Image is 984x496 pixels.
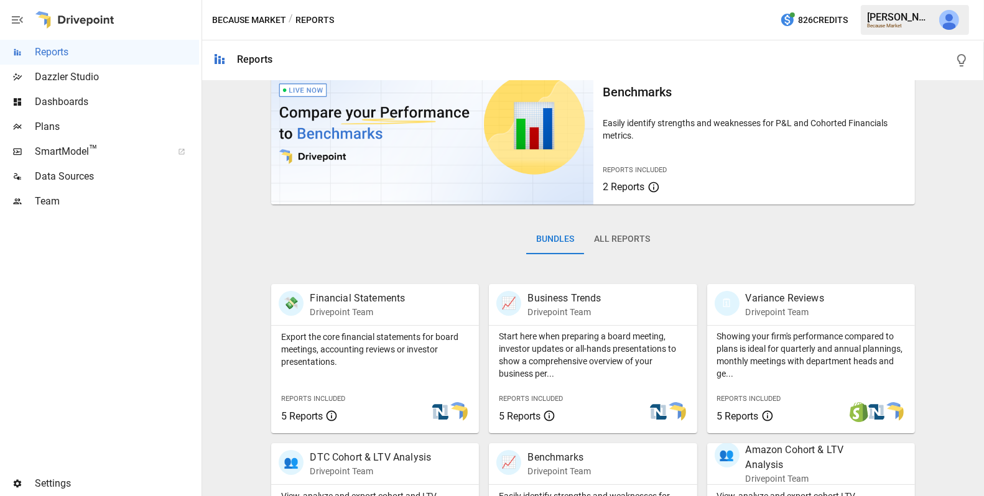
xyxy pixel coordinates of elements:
p: Drivepoint Team [527,306,601,318]
p: Showing your firm's performance compared to plans is ideal for quarterly and annual plannings, mo... [717,330,905,380]
h6: Benchmarks [603,82,905,102]
button: Julie Wilton [932,2,967,37]
p: Drivepoint Team [310,465,431,477]
img: video thumbnail [271,43,593,204]
span: Reports Included [717,395,781,403]
div: 💸 [279,291,304,316]
img: shopify [849,402,869,422]
p: Financial Statements [310,291,405,306]
p: Start here when preparing a board meeting, investor updates or all-hands presentations to show a ... [499,330,687,380]
span: SmartModel [35,144,164,159]
span: Reports Included [281,395,345,403]
p: Variance Reviews [746,291,824,306]
div: 🗓 [715,291,740,316]
img: netsuite [866,402,886,422]
button: Because Market [212,12,286,28]
img: netsuite [430,402,450,422]
span: 2 Reports [603,181,645,193]
span: Plans [35,119,199,134]
span: 5 Reports [281,410,323,422]
span: Reports [35,45,199,60]
p: Benchmarks [527,450,591,465]
span: Dazzler Studio [35,70,199,85]
span: 826 Credits [798,12,848,28]
img: smart model [884,402,904,422]
div: / [289,12,293,28]
div: 👥 [715,443,740,467]
span: Dashboards [35,94,199,109]
p: Drivepoint Team [527,465,591,477]
p: DTC Cohort & LTV Analysis [310,450,431,465]
button: 826Credits [775,9,853,32]
button: All Reports [584,224,660,254]
p: Drivepoint Team [746,306,824,318]
button: Bundles [526,224,584,254]
span: Reports Included [603,166,667,174]
span: ™ [89,142,98,158]
img: smart model [666,402,686,422]
p: Export the core financial statements for board meetings, accounting reviews or investor presentat... [281,331,469,368]
p: Business Trends [527,291,601,306]
img: smart model [448,402,468,422]
div: Reports [237,53,272,65]
div: 👥 [279,450,304,475]
p: Amazon Cohort & LTV Analysis [746,443,875,472]
span: Team [35,194,199,209]
p: Drivepoint Team [310,306,405,318]
div: 📈 [496,450,521,475]
span: 5 Reports [499,410,541,422]
span: Reports Included [499,395,563,403]
p: Easily identify strengths and weaknesses for P&L and Cohorted Financials metrics. [603,117,905,142]
img: Julie Wilton [939,10,959,30]
span: Data Sources [35,169,199,184]
span: 5 Reports [717,410,759,422]
span: Settings [35,476,199,491]
p: Drivepoint Team [746,472,875,485]
img: netsuite [649,402,669,422]
div: Because Market [867,23,932,29]
div: [PERSON_NAME] [867,11,932,23]
div: 📈 [496,291,521,316]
